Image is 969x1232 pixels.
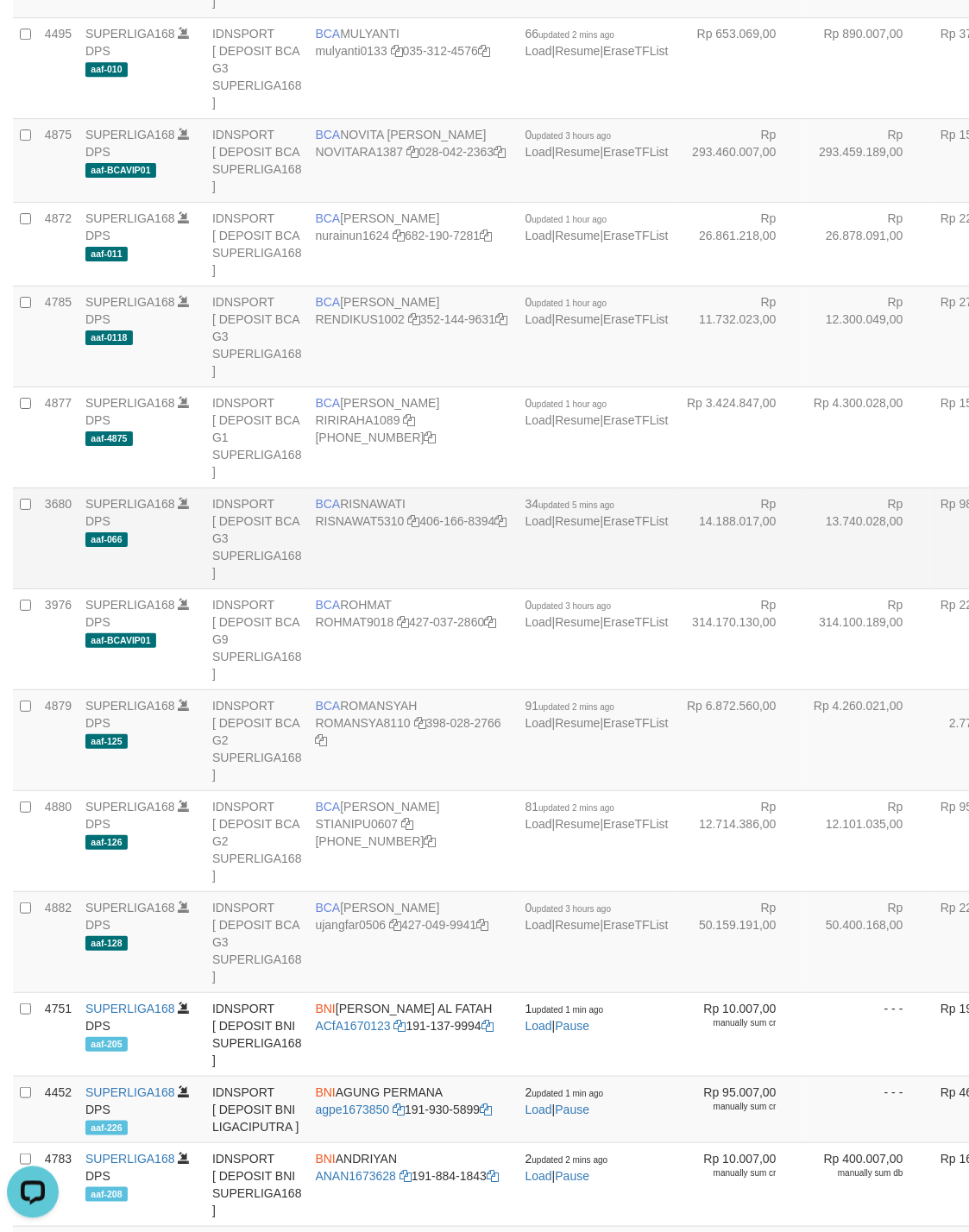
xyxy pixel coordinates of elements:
[85,128,175,141] a: SUPERLIGA168
[85,936,128,951] span: aaf-128
[205,790,309,891] td: IDNSPORT [ DEPOSIT BCA G2 SUPERLIGA168 ]
[556,615,601,629] a: Resume
[556,1169,590,1183] a: Pause
[538,803,614,813] span: updated 2 mins ago
[525,295,669,326] span: | |
[676,17,802,118] td: Rp 653.069,00
[495,514,507,528] a: Copy 4061668394 to clipboard
[525,901,669,932] span: | |
[205,202,309,286] td: IDNSPORT [ DEPOSIT BCA SUPERLIGA168 ]
[85,800,175,814] a: SUPERLIGA168
[683,1167,777,1179] div: manually sum cr
[556,44,601,58] a: Resume
[205,689,309,790] td: IDNSPORT [ DEPOSIT BCA G2 SUPERLIGA168 ]
[205,992,309,1076] td: IDNSPORT [ DEPOSIT BNI SUPERLIGA168 ]
[38,487,79,588] td: 3680
[205,487,309,588] td: IDNSPORT [ DEPOSIT BCA G3 SUPERLIGA168 ]
[79,689,205,790] td: DPS
[407,514,419,528] a: Copy RISNAWAT5310 to clipboard
[205,588,309,689] td: IDNSPORT [ DEPOSIT BCA G9 SUPERLIGA168 ]
[525,27,669,58] span: | |
[85,27,175,41] a: SUPERLIGA168
[683,1017,777,1029] div: manually sum cr
[85,431,133,446] span: aaf-4875
[603,615,668,629] a: EraseTFList
[309,588,519,689] td: ROHMAT 427-037-2860
[79,387,205,487] td: DPS
[205,286,309,387] td: IDNSPORT [ DEPOSIT BCA G3 SUPERLIGA168 ]
[389,918,401,932] a: Copy ujangfar0506 to clipboard
[556,312,601,326] a: Resume
[525,128,669,159] span: | |
[525,699,614,713] span: 91
[603,145,668,159] a: EraseTFList
[525,44,552,58] a: Load
[79,118,205,202] td: DPS
[316,1152,336,1166] span: BNI
[525,800,669,831] span: | |
[525,1085,604,1116] span: |
[316,1085,336,1099] span: BNI
[404,413,416,427] a: Copy RIRIRAHA1089 to clipboard
[525,598,612,612] span: 0
[85,835,128,850] span: aaf-126
[309,891,519,992] td: [PERSON_NAME] 427-049-9941
[38,588,79,689] td: 3976
[525,918,552,932] a: Load
[408,312,420,326] a: Copy RENDIKUS1002 to clipboard
[603,229,668,242] a: EraseTFList
[85,1085,175,1099] a: SUPERLIGA168
[205,17,309,118] td: IDNSPORT [ DEPOSIT BCA G3 SUPERLIGA168 ]
[425,431,437,444] a: Copy 4062281611 to clipboard
[79,891,205,992] td: DPS
[316,128,341,141] span: BCA
[532,1089,604,1098] span: updated 1 min ago
[495,312,507,326] a: Copy 3521449631 to clipboard
[85,330,133,345] span: aaf-0118
[85,901,175,915] a: SUPERLIGA168
[802,1142,929,1226] td: Rp 400.007,00
[316,145,404,159] a: NOVITARA1387
[676,487,802,588] td: Rp 14.188.017,00
[480,1103,492,1116] a: Copy 1919305899 to clipboard
[79,992,205,1076] td: DPS
[316,1103,390,1116] a: agpe1673850
[525,396,669,427] span: | |
[316,229,390,242] a: nurainun1624
[38,891,79,992] td: 4882
[603,716,668,730] a: EraseTFList
[525,229,552,242] a: Load
[85,163,156,178] span: aaf-BCAVIP01
[556,716,601,730] a: Resume
[391,44,403,58] a: Copy mulyanti0133 to clipboard
[538,702,614,712] span: updated 2 mins ago
[676,689,802,790] td: Rp 6.872.560,00
[316,295,341,309] span: BCA
[309,1076,519,1142] td: AGUNG PERMANA 191-930-5899
[309,487,519,588] td: RISNAWATI 406-166-8394
[397,615,409,629] a: Copy ROHMAT9018 to clipboard
[494,145,506,159] a: Copy 0280422363 to clipboard
[525,295,607,309] span: 0
[316,699,341,713] span: BCA
[556,918,601,932] a: Resume
[802,286,929,387] td: Rp 12.300.049,00
[7,7,59,59] button: Open LiveChat chat widget
[316,901,341,915] span: BCA
[603,918,668,932] a: EraseTFList
[316,44,387,58] a: mulyanti0133
[556,413,601,427] a: Resume
[316,733,328,747] a: Copy 3980282766 to clipboard
[79,1076,205,1142] td: DPS
[525,514,552,528] a: Load
[525,497,614,511] span: 34
[79,588,205,689] td: DPS
[525,27,614,41] span: 66
[532,601,612,611] span: updated 3 hours ago
[802,790,929,891] td: Rp 12.101.035,00
[85,1121,128,1135] span: aaf-226
[525,312,552,326] a: Load
[309,286,519,387] td: [PERSON_NAME] 352-144-9631
[79,790,205,891] td: DPS
[316,211,341,225] span: BCA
